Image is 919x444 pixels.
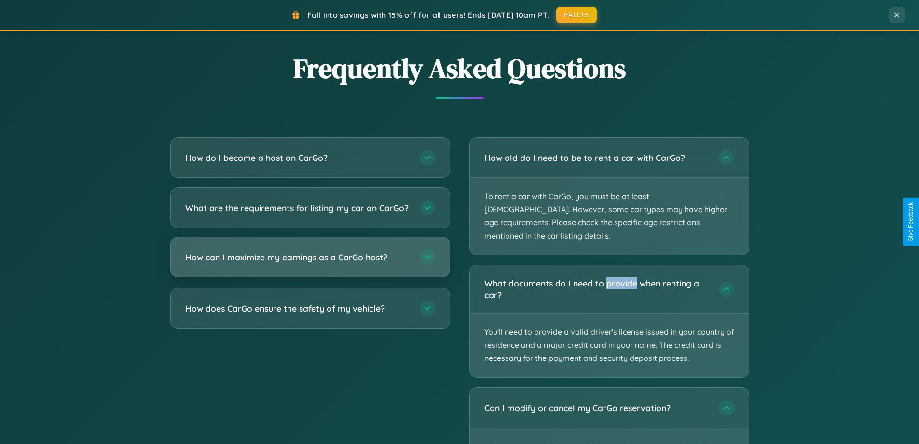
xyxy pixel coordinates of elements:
p: You'll need to provide a valid driver's license issued in your country of residence and a major c... [470,314,749,377]
h3: What documents do I need to provide when renting a car? [484,277,709,301]
h3: How can I maximize my earnings as a CarGo host? [185,251,410,263]
h3: How do I become a host on CarGo? [185,152,410,164]
div: Give Feedback [907,202,914,242]
h3: How old do I need to be to rent a car with CarGo? [484,152,709,164]
h3: Can I modify or cancel my CarGo reservation? [484,401,709,414]
button: FALL15 [556,7,597,23]
h3: How does CarGo ensure the safety of my vehicle? [185,302,410,315]
span: Fall into savings with 15% off for all users! Ends [DATE] 10am PT. [307,10,549,20]
h3: What are the requirements for listing my car on CarGo? [185,202,410,214]
p: To rent a car with CarGo, you must be at least [DEMOGRAPHIC_DATA]. However, some car types may ha... [470,178,749,255]
h2: Frequently Asked Questions [170,50,749,87]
